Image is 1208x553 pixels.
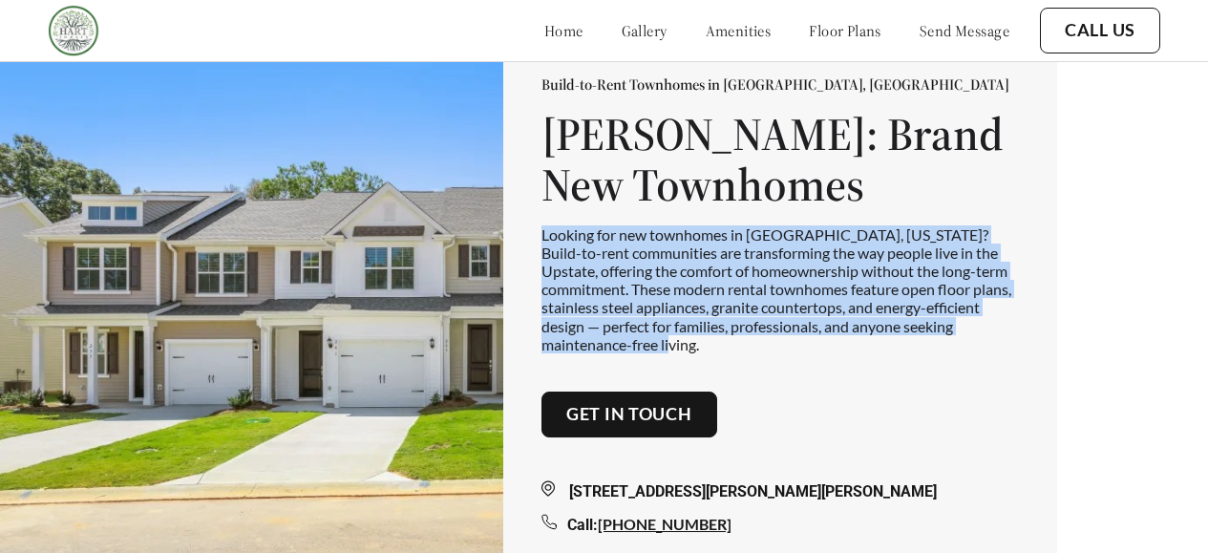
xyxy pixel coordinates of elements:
[920,21,1009,40] a: send message
[566,404,692,425] a: Get in touch
[1040,8,1160,53] button: Call Us
[1065,20,1135,41] a: Call Us
[622,21,668,40] a: gallery
[541,109,1019,210] h1: [PERSON_NAME]: Brand New Townhomes
[567,516,598,534] span: Call:
[598,515,731,533] a: [PHONE_NUMBER]
[541,225,1019,353] p: Looking for new townhomes in [GEOGRAPHIC_DATA], [US_STATE]? Build-to-rent communities are transfo...
[809,21,881,40] a: floor plans
[706,21,772,40] a: amenities
[541,74,1019,94] p: Build-to-Rent Townhomes in [GEOGRAPHIC_DATA], [GEOGRAPHIC_DATA]
[48,5,99,56] img: Company logo
[541,480,1019,503] div: [STREET_ADDRESS][PERSON_NAME][PERSON_NAME]
[541,392,717,437] button: Get in touch
[544,21,583,40] a: home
